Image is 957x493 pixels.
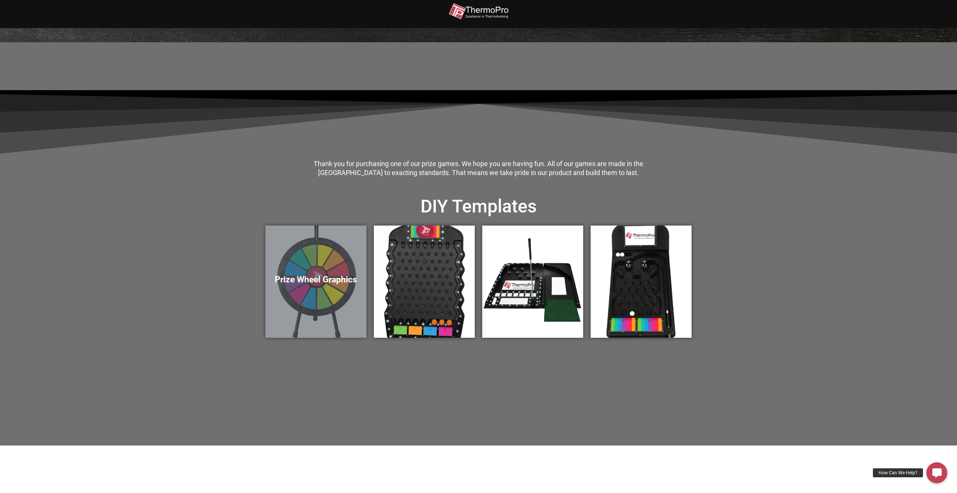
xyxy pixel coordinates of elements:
[873,468,923,477] div: How Can We Help?
[265,226,366,338] a: Prize Wheel Graphics
[265,195,692,218] h2: DIY Templates
[449,3,508,20] img: thermopro-logo-non-iso
[308,159,649,178] div: Thank you for purchasing one of our prize games. We hope you are having fun. All of our games are...
[926,462,947,483] a: How Can We Help?
[273,275,359,285] h5: Prize Wheel Graphics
